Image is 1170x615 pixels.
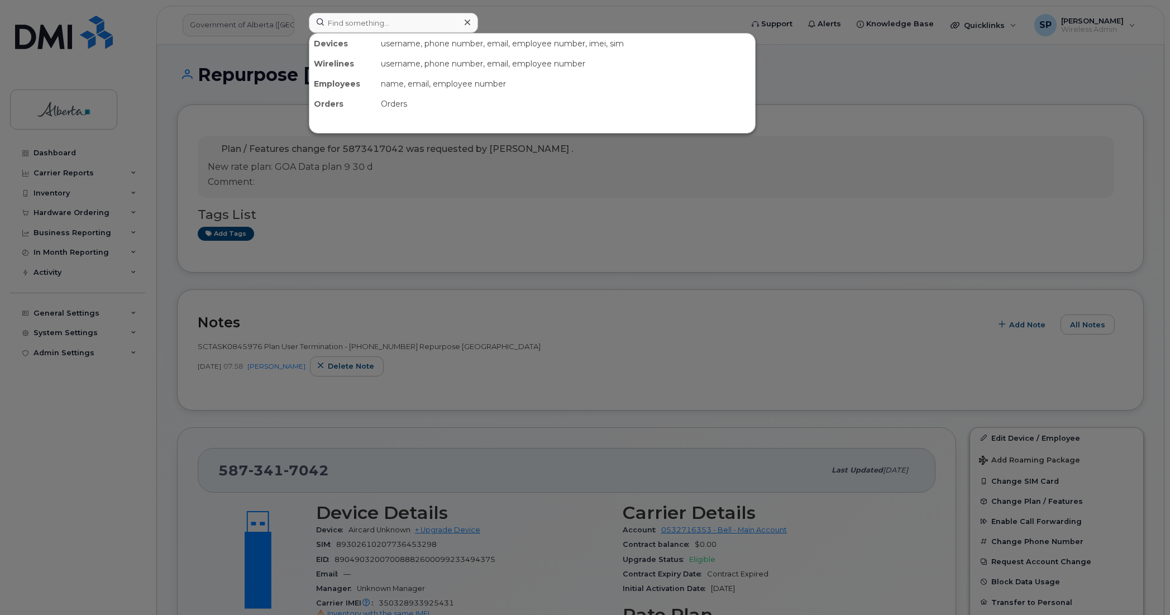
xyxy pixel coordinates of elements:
[376,74,755,94] div: name, email, employee number
[309,94,376,114] div: Orders
[376,94,755,114] div: Orders
[309,54,376,74] div: Wirelines
[309,74,376,94] div: Employees
[376,54,755,74] div: username, phone number, email, employee number
[376,34,755,54] div: username, phone number, email, employee number, imei, sim
[309,34,376,54] div: Devices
